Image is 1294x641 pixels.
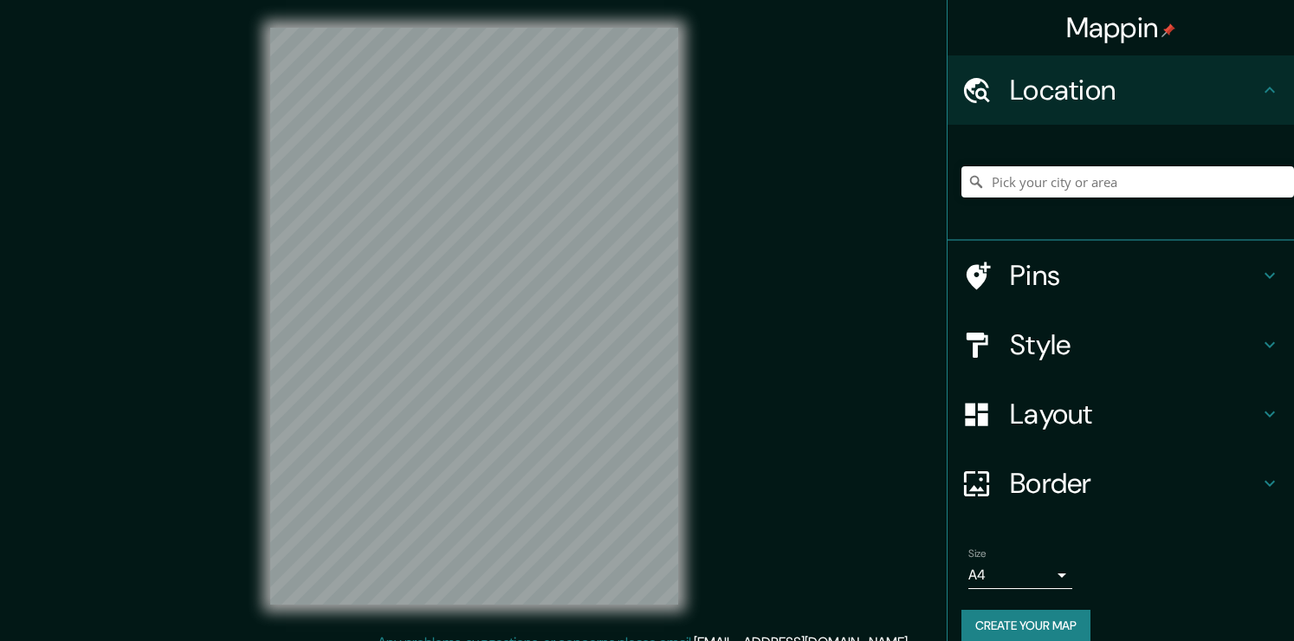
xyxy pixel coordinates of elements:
div: Style [948,310,1294,379]
div: A4 [968,561,1072,589]
div: Location [948,55,1294,125]
iframe: Help widget launcher [1140,573,1275,622]
h4: Border [1010,466,1259,501]
h4: Style [1010,327,1259,362]
input: Pick your city or area [961,166,1294,197]
h4: Layout [1010,397,1259,431]
div: Pins [948,241,1294,310]
div: Border [948,449,1294,518]
h4: Location [1010,73,1259,107]
label: Size [968,547,987,561]
h4: Mappin [1066,10,1176,45]
canvas: Map [270,28,678,605]
h4: Pins [1010,258,1259,293]
div: Layout [948,379,1294,449]
img: pin-icon.png [1161,23,1175,37]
